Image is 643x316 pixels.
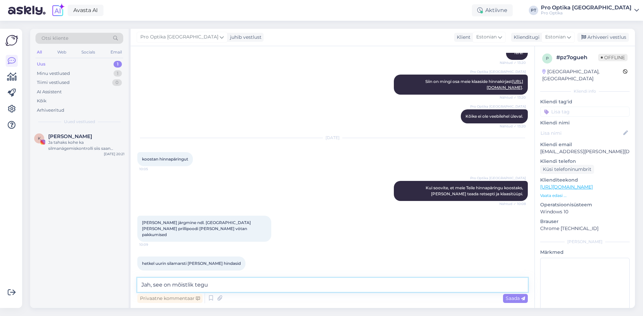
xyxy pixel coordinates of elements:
div: Uus [37,61,46,68]
div: Minu vestlused [37,70,70,77]
div: [DATE] [137,135,528,141]
p: [EMAIL_ADDRESS][PERSON_NAME][DOMAIN_NAME] [540,148,630,155]
span: Kõike ei ole veebilehel üleval. [466,114,523,119]
div: Kõik [37,98,47,104]
img: Askly Logo [5,34,18,47]
p: Kliendi telefon [540,158,630,165]
div: [DATE] 20:21 [104,151,125,156]
a: Avasta AI [68,5,103,16]
span: Estonian [476,33,497,41]
span: K [38,136,41,141]
span: Nähtud ✓ 13:20 [500,124,526,129]
img: explore-ai [51,3,65,17]
div: Arhiveeritud [37,107,64,114]
span: [PERSON_NAME] järgmine ndl. [GEOGRAPHIC_DATA] [PERSON_NAME] prillipoodi [PERSON_NAME] vötan pakku... [142,220,252,237]
p: Operatsioonisüsteem [540,201,630,208]
div: Kliendi info [540,88,630,94]
div: Küsi telefoninumbrit [540,165,594,174]
span: Otsi kliente [42,35,68,42]
p: Vaata edasi ... [540,193,630,199]
span: Nähtud ✓ 13:20 [500,95,526,100]
span: Uued vestlused [64,119,95,125]
span: Pro Optika [GEOGRAPHIC_DATA] [470,69,526,74]
span: Pro Optika [GEOGRAPHIC_DATA] [140,33,218,41]
div: 1 [114,61,122,68]
p: Kliendi email [540,141,630,148]
span: Kui soovite, et meie Teile hinnapäringu koostaks, [PERSON_NAME] teada retsepti ja klaasitüüpi. [426,185,524,196]
a: Pro Optika [GEOGRAPHIC_DATA]Pro Optika [541,5,639,16]
div: Privaatne kommentaar [137,294,203,303]
input: Lisa tag [540,107,630,117]
div: PT [529,6,538,15]
div: Pro Optika [GEOGRAPHIC_DATA] [541,5,632,10]
p: Märkmed [540,249,630,256]
div: 0 [112,79,122,86]
div: # pz7ogueh [556,54,598,62]
div: Ja tahaks kohe ka silmanägemiskontrolli siis saan bronnida samas kohas :) [48,139,125,151]
div: 1 [114,70,122,77]
div: Klient [454,34,471,41]
div: Email [109,48,123,57]
span: hetkel uurin silamarsti [PERSON_NAME] hindasid [142,261,241,266]
span: Saada [506,295,525,301]
p: Kliendi nimi [540,119,630,126]
span: koostan hinnapäringut [142,156,188,162]
input: Lisa nimi [541,129,622,137]
span: 10:09 [139,242,164,247]
div: Pro Optika [541,10,632,16]
span: Nähtud ✓ 13:20 [500,60,526,65]
div: All [35,48,43,57]
span: 10:09 [139,271,164,276]
span: 10:05 [139,167,164,172]
div: Klienditugi [511,34,540,41]
p: Brauser [540,218,630,225]
div: juhib vestlust [227,34,262,41]
span: Pro Optika [GEOGRAPHIC_DATA] [470,176,526,181]
span: Estonian [545,33,566,41]
p: Klienditeekond [540,177,630,184]
a: [URL][DOMAIN_NAME] [540,184,593,190]
span: Siin on mingi osa meie klaaside hinnakirjast . [425,79,523,90]
span: Tere! [514,50,523,55]
p: Chrome [TECHNICAL_ID] [540,225,630,232]
div: Aktiivne [472,4,513,16]
div: [GEOGRAPHIC_DATA], [GEOGRAPHIC_DATA] [542,68,623,82]
div: Web [56,48,68,57]
p: Kliendi tag'id [540,98,630,105]
span: Katrin Aare [48,133,92,139]
span: Offline [598,54,628,61]
span: Nähtud ✓ 10:08 [499,201,526,206]
span: p [546,56,549,61]
textarea: Jah, see on mõistlik tegu [137,278,528,292]
div: Socials [80,48,96,57]
div: Arhiveeri vestlus [577,33,629,42]
div: [PERSON_NAME] [540,239,630,245]
div: Tiimi vestlused [37,79,70,86]
div: AI Assistent [37,89,62,95]
span: Pro Optika [GEOGRAPHIC_DATA] [470,104,526,109]
p: Windows 10 [540,208,630,215]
